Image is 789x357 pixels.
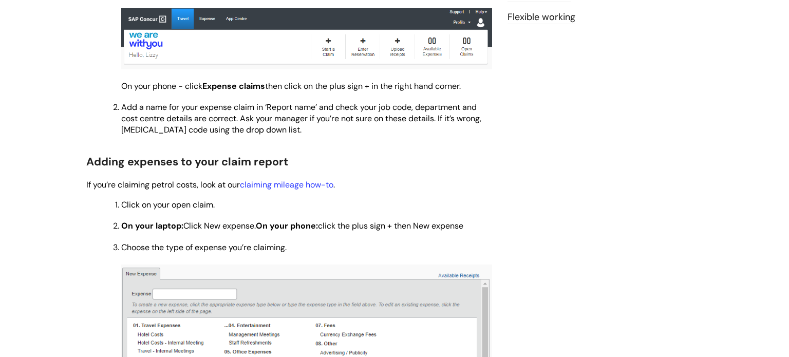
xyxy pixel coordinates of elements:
[121,220,183,231] strong: On your laptop:
[121,242,287,253] span: Choose the type of expense you’re claiming.
[202,81,265,91] strong: Expense claims
[121,102,481,135] span: Add a name for your expense claim in ‘Report name’ and check your job code, department and cost c...
[121,220,463,231] span: Click New expense. click the plus sign + then New expense
[240,179,333,190] a: claiming mileage how-to
[121,199,215,210] span: Click on your open claim.
[256,220,318,231] strong: On your phone:
[508,11,575,24] a: Flexible working
[86,179,335,190] span: If you’re claiming petrol costs, look at our .
[86,155,288,169] span: Adding expenses to your claim report
[121,81,461,91] span: On your phone - click then click on the plus sign + in the right hand corner.
[121,8,492,70] img: WV9Er42C4TaSfT5V2twgdu1p0y536jLoDg.png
